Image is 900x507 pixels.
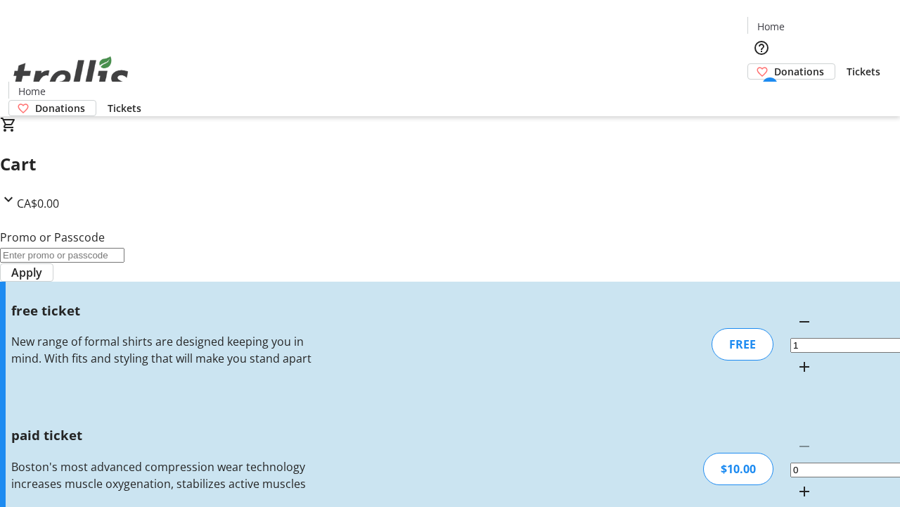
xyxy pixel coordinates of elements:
div: $10.00 [703,453,773,485]
button: Increment by one [790,477,818,506]
h3: paid ticket [11,425,319,445]
a: Tickets [96,101,153,115]
div: Boston's most advanced compression wear technology increases muscle oxygenation, stabilizes activ... [11,458,319,492]
button: Help [747,34,776,62]
span: Home [757,19,785,34]
span: CA$0.00 [17,196,59,211]
button: Decrement by one [790,308,818,336]
div: New range of formal shirts are designed keeping you in mind. With fits and styling that will make... [11,333,319,367]
div: FREE [712,328,773,361]
a: Tickets [835,64,892,79]
span: Donations [35,101,85,115]
span: Home [18,84,46,99]
button: Increment by one [790,353,818,381]
button: Cart [747,80,776,108]
span: Donations [774,64,824,79]
a: Donations [747,63,835,80]
span: Tickets [108,101,141,115]
span: Tickets [847,64,880,79]
a: Home [748,19,793,34]
span: Apply [11,264,42,281]
a: Donations [8,100,96,116]
h3: free ticket [11,301,319,320]
a: Home [9,84,54,99]
img: Orient E2E Organization n8Uh8VXFSN's Logo [8,41,134,111]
